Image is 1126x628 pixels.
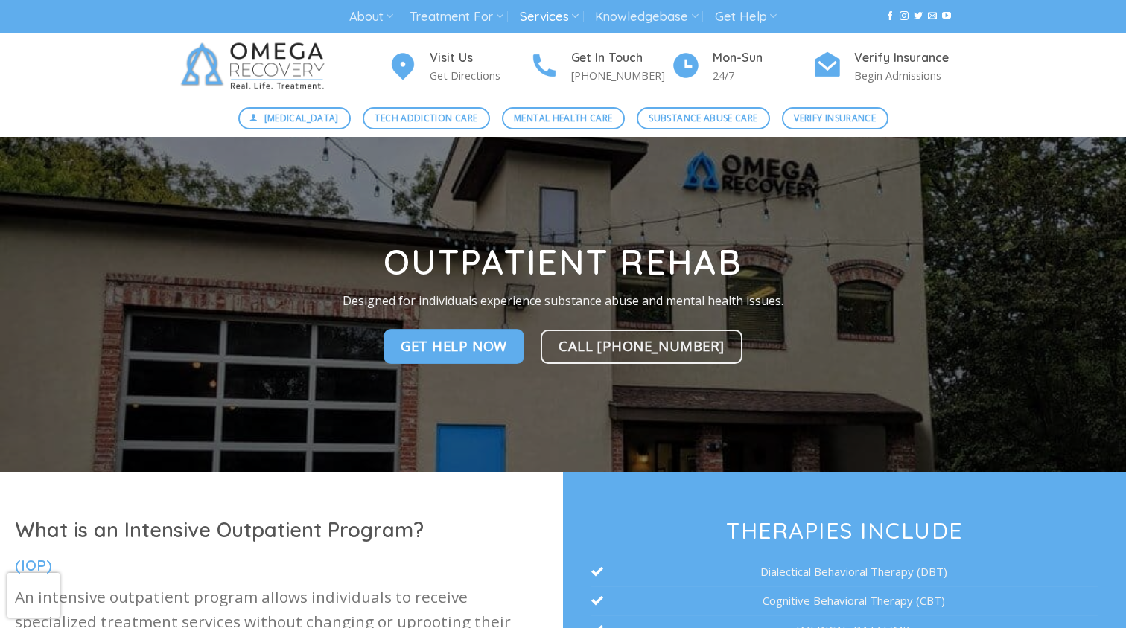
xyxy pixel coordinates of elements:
a: Tech Addiction Care [363,107,490,129]
a: Follow on Instagram [900,11,909,22]
p: [PHONE_NUMBER] [571,67,671,84]
span: Substance Abuse Care [649,111,757,125]
img: Omega Recovery [172,33,340,100]
h4: Verify Insurance [854,48,954,68]
span: Call [PHONE_NUMBER] [559,335,725,356]
a: Verify Insurance Begin Admissions [812,48,954,85]
a: Visit Us Get Directions [388,48,529,85]
h1: What is an Intensive Outpatient Program? [15,517,548,543]
a: Services [520,3,579,31]
a: Verify Insurance [782,107,888,129]
a: Knowledgebase [595,3,698,31]
h4: Mon-Sun [713,48,812,68]
li: Cognitive Behavioral Therapy (CBT) [591,586,1098,615]
a: About [349,3,393,31]
span: [MEDICAL_DATA] [264,111,339,125]
a: Substance Abuse Care [637,107,770,129]
a: [MEDICAL_DATA] [238,107,352,129]
a: Get Help NOw [384,330,524,364]
a: Call [PHONE_NUMBER] [541,330,742,364]
span: Verify Insurance [794,111,876,125]
span: Mental Health Care [514,111,612,125]
strong: Outpatient Rehab [384,240,742,283]
h3: Therapies Include [591,519,1098,542]
p: Designed for individuals experience substance abuse and mental health issues. [322,292,804,311]
a: Treatment For [410,3,503,31]
h4: Get In Touch [571,48,671,68]
span: Get Help NOw [401,336,507,357]
span: (IOP) [15,556,52,574]
p: Get Directions [430,67,529,84]
h4: Visit Us [430,48,529,68]
a: Get In Touch [PHONE_NUMBER] [529,48,671,85]
a: Mental Health Care [502,107,625,129]
a: Follow on Twitter [914,11,923,22]
a: Follow on YouTube [942,11,951,22]
p: 24/7 [713,67,812,84]
span: Tech Addiction Care [375,111,477,125]
a: Send us an email [928,11,937,22]
p: Begin Admissions [854,67,954,84]
a: Get Help [715,3,777,31]
li: Dialectical Behavioral Therapy (DBT) [591,557,1098,586]
a: Follow on Facebook [885,11,894,22]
